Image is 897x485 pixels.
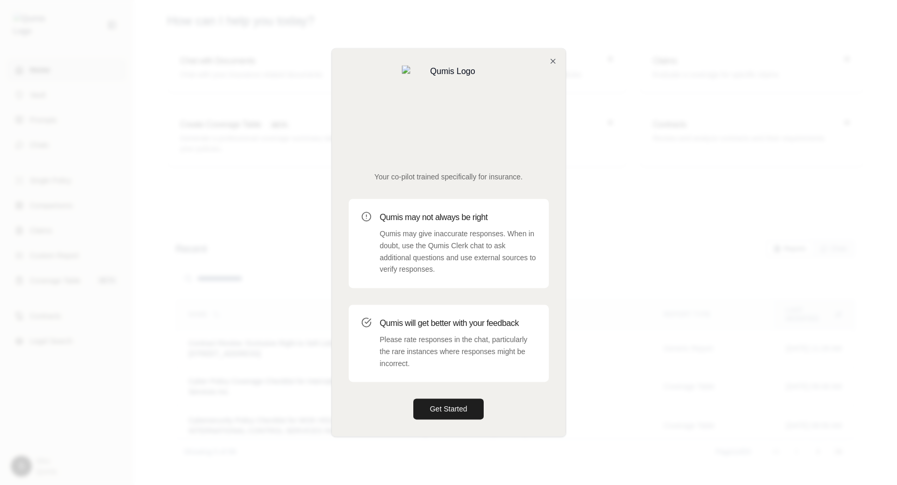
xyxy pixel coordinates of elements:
[380,211,536,224] h3: Qumis may not always be right
[380,334,536,369] p: Please rate responses in the chat, particularly the rare instances where responses might be incor...
[413,399,484,420] button: Get Started
[349,172,549,182] p: Your co-pilot trained specifically for insurance.
[380,317,536,330] h3: Qumis will get better with your feedback
[380,228,536,275] p: Qumis may give inaccurate responses. When in doubt, use the Qumis Clerk chat to ask additional qu...
[402,65,496,159] img: Qumis Logo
